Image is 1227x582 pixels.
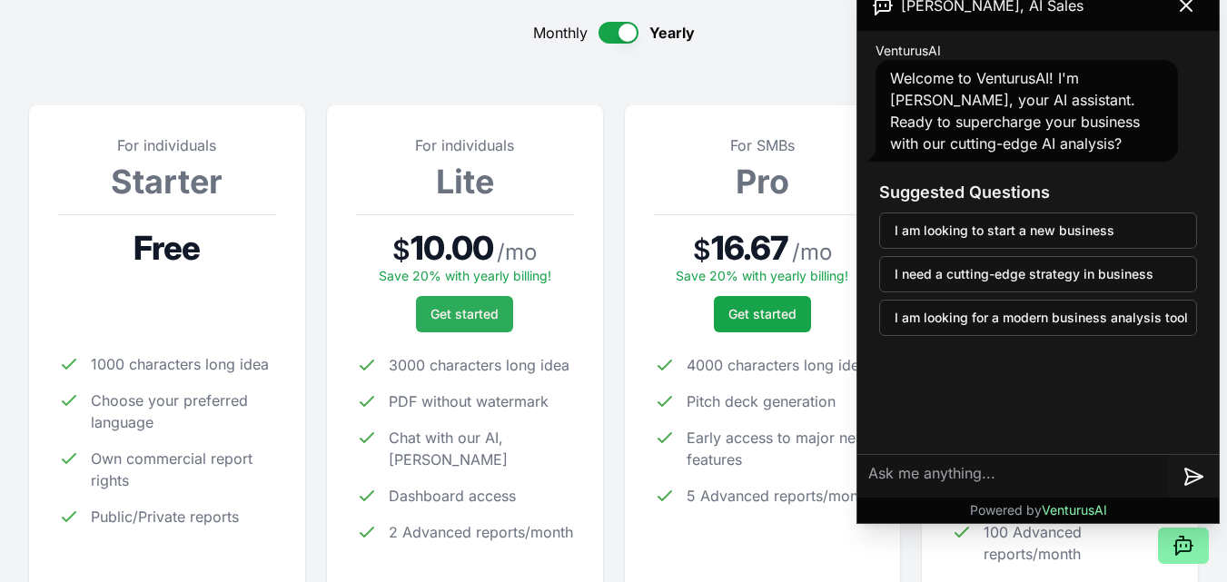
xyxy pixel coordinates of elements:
span: Save 20% with yearly billing! [676,268,848,283]
span: Own commercial report rights [91,448,276,491]
span: Save 20% with yearly billing! [379,268,551,283]
button: Get started [714,296,811,332]
h3: Lite [356,163,574,200]
span: $ [693,233,711,266]
span: 2 Advanced reports/month [389,521,573,543]
button: I need a cutting-edge strategy in business [879,256,1197,292]
button: Get started [416,296,513,332]
span: VenturusAI [1042,502,1107,518]
span: 10.00 [411,230,493,266]
p: For SMBs [654,134,872,156]
h3: Starter [58,163,276,200]
span: 16.67 [711,230,789,266]
span: Yearly [649,22,695,44]
button: I am looking for a modern business analysis tool [879,300,1197,336]
h3: Suggested Questions [879,180,1197,205]
span: Welcome to VenturusAI! I'm [PERSON_NAME], your AI assistant. Ready to supercharge your business w... [890,69,1140,153]
button: I am looking to start a new business [879,212,1197,249]
span: Pitch deck generation [687,390,836,412]
span: Early access to major new features [687,427,872,470]
span: Choose your preferred language [91,390,276,433]
span: $ [392,233,411,266]
span: Chat with our AI, [PERSON_NAME] [389,427,574,470]
p: For individuals [356,134,574,156]
span: VenturusAI [876,42,941,60]
span: Dashboard access [389,485,516,507]
span: 4000 characters long idea [687,354,867,376]
span: Public/Private reports [91,506,239,528]
span: PDF without watermark [389,390,549,412]
h3: Pro [654,163,872,200]
span: Get started [430,305,499,323]
span: / mo [792,238,832,267]
span: 100 Advanced reports/month [984,521,1169,565]
p: For individuals [58,134,276,156]
span: Free [134,230,200,266]
span: 1000 characters long idea [91,353,269,375]
p: Powered by [970,501,1107,519]
span: Get started [728,305,797,323]
span: 3000 characters long idea [389,354,569,376]
span: / mo [497,238,537,267]
span: Monthly [533,22,588,44]
span: 5 Advanced reports/month [687,485,871,507]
